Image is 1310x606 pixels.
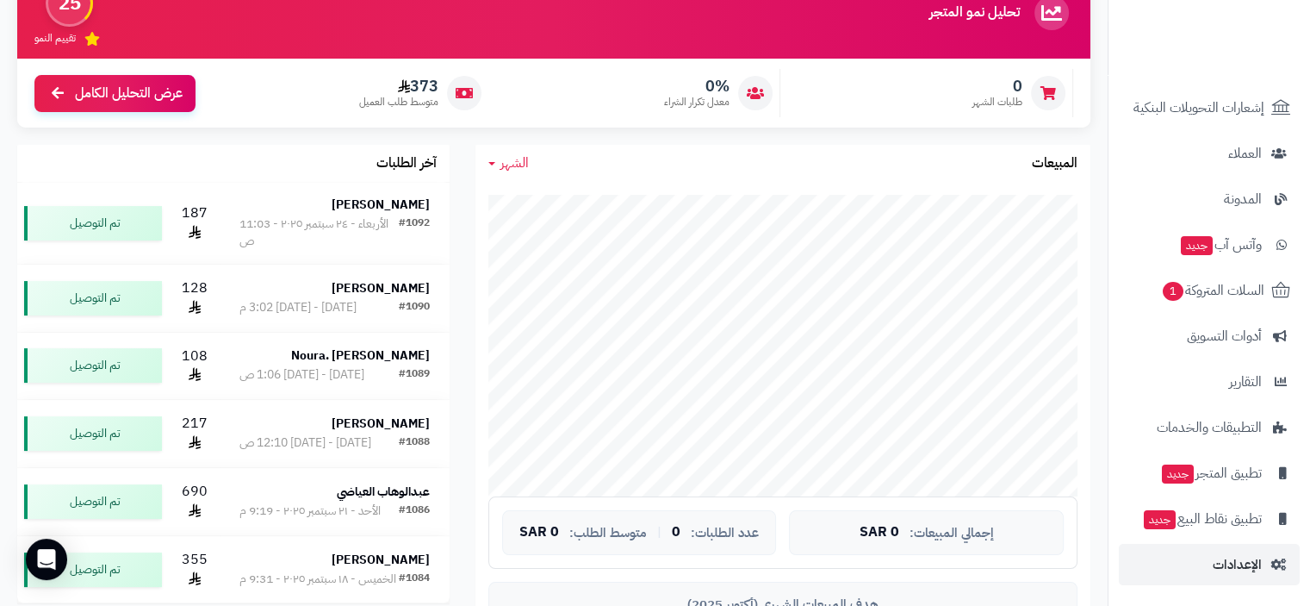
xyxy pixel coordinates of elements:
span: متوسط الطلب: [569,526,647,540]
span: التطبيقات والخدمات [1157,415,1262,440]
span: عرض التحليل الكامل [75,84,183,103]
span: 0 SAR [519,525,559,540]
div: #1089 [399,366,430,384]
a: تطبيق نقاط البيعجديد [1119,498,1300,540]
a: أدوات التسويق [1119,315,1300,357]
strong: [PERSON_NAME] [332,415,430,433]
strong: [PERSON_NAME] [332,279,430,297]
div: تم التوصيل [24,206,162,241]
div: #1084 [399,571,430,588]
span: جديد [1162,465,1194,484]
div: [DATE] - [DATE] 1:06 ص [239,366,364,384]
td: 108 [169,333,220,400]
strong: [PERSON_NAME] [332,551,430,569]
span: 0% [664,77,730,96]
strong: عبدالوهاب العياضي [337,483,430,501]
span: تطبيق نقاط البيع [1142,507,1262,531]
strong: Noura. [PERSON_NAME] [291,347,430,365]
span: إشعارات التحويلات البنكية [1133,96,1264,120]
span: تطبيق المتجر [1160,461,1262,485]
div: الخميس - ١٨ سبتمبر ٢٠٢٥ - 9:31 م [239,571,396,588]
span: متوسط طلب العميل [359,95,438,109]
span: معدل تكرار الشراء [664,95,730,109]
span: إجمالي المبيعات: [910,526,994,540]
div: تم التوصيل [24,416,162,451]
td: 355 [169,536,220,603]
span: 0 [972,77,1022,96]
span: 1 [1163,282,1183,301]
span: المدونة [1224,187,1262,211]
a: السلات المتروكة1 [1119,270,1300,311]
h3: آخر الطلبات [376,156,437,172]
td: 128 [169,265,220,332]
span: تقييم النمو [34,31,76,46]
a: التقارير [1119,361,1300,403]
h3: تحليل نمو المتجر [929,5,1020,21]
a: تطبيق المتجرجديد [1119,453,1300,494]
div: #1088 [399,434,430,452]
span: | [657,526,661,539]
a: المدونة [1119,178,1300,220]
div: الأربعاء - ٢٤ سبتمبر ٢٠٢٥ - 11:03 ص [239,216,399,250]
span: الشهر [500,153,529,173]
a: إشعارات التحويلات البنكية [1119,87,1300,128]
div: تم التوصيل [24,553,162,587]
span: جديد [1181,236,1213,255]
h3: المبيعات [1032,156,1077,172]
span: العملاء [1228,141,1262,166]
a: الشهر [488,153,529,173]
span: طلبات الشهر [972,95,1022,109]
div: تم التوصيل [24,348,162,383]
span: عدد الطلبات: [691,526,759,540]
div: [DATE] - [DATE] 3:02 م [239,299,357,316]
div: [DATE] - [DATE] 12:10 ص [239,434,371,452]
td: 187 [169,183,220,264]
span: 373 [359,77,438,96]
td: 690 [169,468,220,535]
a: التطبيقات والخدمات [1119,407,1300,448]
a: الإعدادات [1119,544,1300,585]
span: 0 [672,525,680,540]
span: السلات المتروكة [1161,278,1264,303]
div: #1086 [399,503,430,520]
a: عرض التحليل الكامل [34,75,196,112]
span: وآتس آب [1179,233,1262,257]
strong: [PERSON_NAME] [332,196,430,214]
div: #1090 [399,299,430,316]
td: 217 [169,400,220,467]
div: تم التوصيل [24,484,162,519]
span: الإعدادات [1213,553,1262,577]
img: logo-2.png [1193,43,1294,79]
span: التقارير [1229,370,1262,394]
div: #1092 [399,216,430,250]
a: العملاء [1119,133,1300,174]
div: الأحد - ٢١ سبتمبر ٢٠٢٥ - 9:19 م [239,503,381,520]
span: جديد [1144,510,1176,529]
span: أدوات التسويق [1187,324,1262,348]
span: 0 SAR [860,525,899,540]
a: وآتس آبجديد [1119,224,1300,266]
div: تم التوصيل [24,281,162,315]
div: Open Intercom Messenger [26,539,67,580]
